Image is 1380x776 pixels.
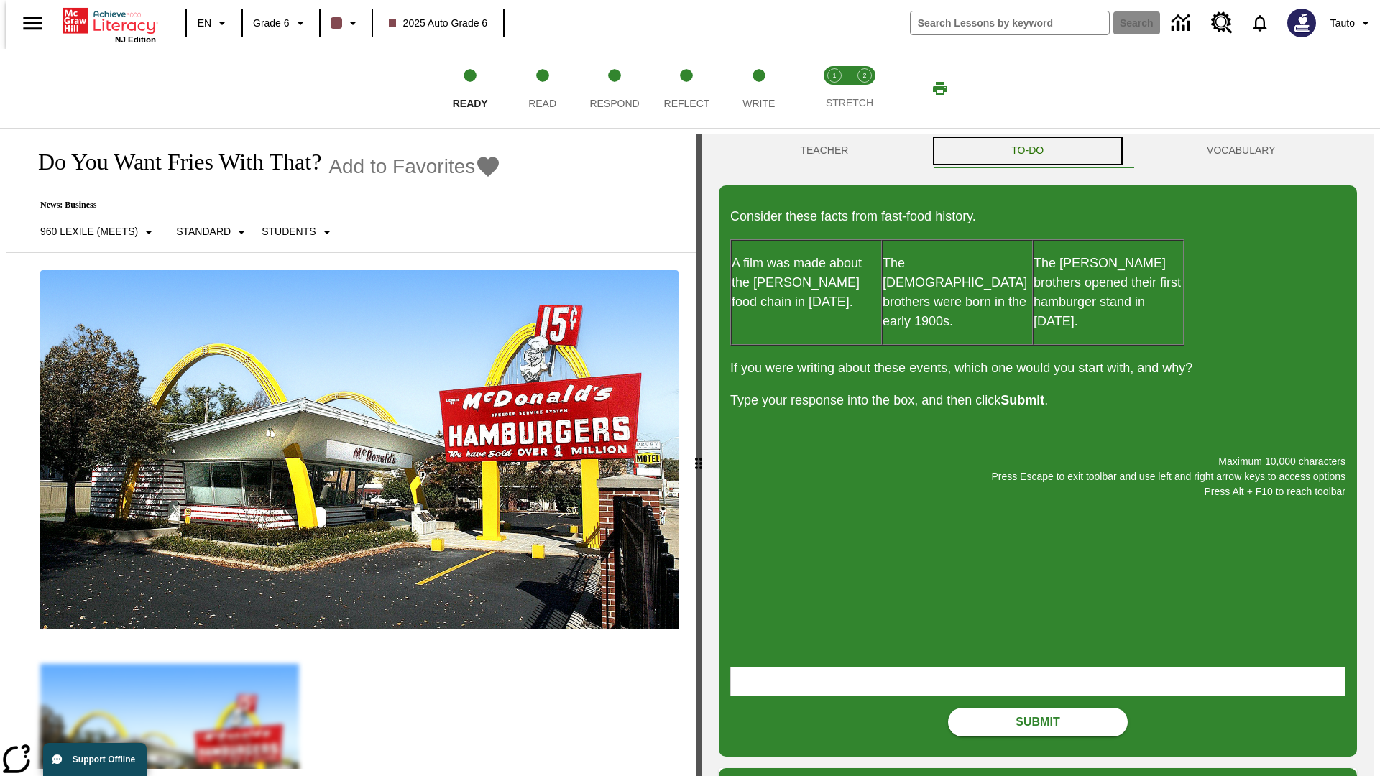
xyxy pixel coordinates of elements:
[742,98,775,109] span: Write
[719,134,1357,168] div: Instructional Panel Tabs
[730,207,1345,226] p: Consider these facts from fast-food history.
[428,49,512,128] button: Ready step 1 of 5
[176,224,231,239] p: Standard
[730,359,1345,378] p: If you were writing about these events, which one would you start with, and why?
[73,754,135,765] span: Support Offline
[34,219,163,245] button: Select Lexile, 960 Lexile (Meets)
[453,98,488,109] span: Ready
[1126,134,1357,168] button: VOCABULARY
[1287,9,1316,37] img: Avatar
[389,16,488,31] span: 2025 Auto Grade 6
[814,49,855,128] button: Stretch Read step 1 of 2
[1325,10,1380,36] button: Profile/Settings
[948,708,1128,736] button: Submit
[1034,254,1183,331] p: The [PERSON_NAME] brothers opened their first hamburger stand in [DATE].
[170,219,256,245] button: Scaffolds, Standard
[701,134,1374,776] div: activity
[115,35,156,44] span: NJ Edition
[573,49,656,128] button: Respond step 3 of 5
[1000,393,1044,407] strong: Submit
[528,98,556,109] span: Read
[645,49,728,128] button: Reflect step 4 of 5
[883,254,1032,331] p: The [DEMOGRAPHIC_DATA] brothers were born in the early 1900s.
[1202,4,1241,42] a: Resource Center, Will open in new tab
[247,10,315,36] button: Grade: Grade 6, Select a grade
[11,2,54,45] button: Open side menu
[256,219,341,245] button: Select Student
[23,200,501,211] p: News: Business
[1279,4,1325,42] button: Select a new avatar
[23,149,321,175] h1: Do You Want Fries With That?
[500,49,584,128] button: Read step 2 of 5
[911,11,1109,34] input: search field
[589,98,639,109] span: Respond
[730,469,1345,484] p: Press Escape to exit toolbar and use left and right arrow keys to access options
[832,72,836,79] text: 1
[917,75,963,101] button: Print
[262,224,316,239] p: Students
[717,49,801,128] button: Write step 5 of 5
[40,270,678,629] img: One of the first McDonald's stores, with the iconic red sign and golden arches.
[6,134,696,769] div: reading
[664,98,710,109] span: Reflect
[719,134,930,168] button: Teacher
[730,484,1345,499] p: Press Alt + F10 to reach toolbar
[328,154,501,179] button: Add to Favorites - Do You Want Fries With That?
[325,10,367,36] button: Class color is dark brown. Change class color
[730,391,1345,410] p: Type your response into the box, and then click .
[6,11,210,24] body: Maximum 10,000 characters Press Escape to exit toolbar and use left and right arrow keys to acces...
[43,743,147,776] button: Support Offline
[1330,16,1355,31] span: Tauto
[191,10,237,36] button: Language: EN, Select a language
[732,254,881,312] p: A film was made about the [PERSON_NAME] food chain in [DATE].
[1163,4,1202,43] a: Data Center
[253,16,290,31] span: Grade 6
[826,97,873,108] span: STRETCH
[328,155,475,178] span: Add to Favorites
[40,224,138,239] p: 960 Lexile (Meets)
[696,134,701,776] div: Press Enter or Spacebar and then press right and left arrow keys to move the slider
[862,72,866,79] text: 2
[198,16,211,31] span: EN
[730,454,1345,469] p: Maximum 10,000 characters
[844,49,885,128] button: Stretch Respond step 2 of 2
[930,134,1126,168] button: TO-DO
[63,5,156,44] div: Home
[1241,4,1279,42] a: Notifications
